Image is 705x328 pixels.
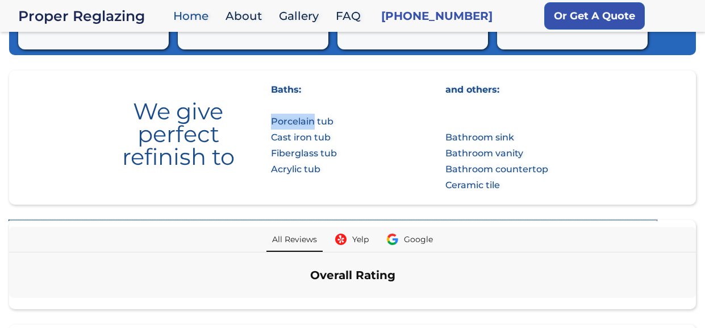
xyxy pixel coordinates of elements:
[273,4,330,28] a: Gallery
[310,266,395,284] div: Overall Rating
[352,235,369,243] span: Yelp
[220,4,273,28] a: About
[544,2,645,30] a: Or Get A Quote
[14,300,32,318] div: Previous
[168,4,220,28] a: Home
[97,91,260,168] div: We give perfect refinish to
[18,8,168,24] div: Proper Reglazing
[330,4,372,28] a: FAQ
[673,300,691,318] div: Next
[445,132,548,190] strong: ‍ Bathroom sink Bathroom vanity Bathroom countertop Ceramic tile
[271,82,337,177] div: Porcelain tub Cast iron tub Fiberglass tub Acrylic tub
[445,84,499,95] strong: and others:‍
[271,84,301,95] strong: Baths:
[381,8,493,24] a: [PHONE_NUMBER]
[18,8,168,24] a: home
[404,235,433,243] span: Google
[272,235,317,243] span: All Reviews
